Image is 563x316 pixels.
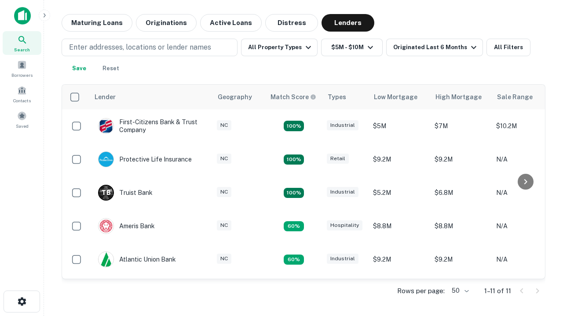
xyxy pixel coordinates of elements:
div: Truist Bank [98,185,153,201]
div: Retail [327,154,349,164]
button: All Property Types [241,39,318,56]
iframe: Chat Widget [519,218,563,260]
button: Active Loans [200,14,262,32]
span: Borrowers [11,72,33,79]
td: $9.2M [369,243,430,276]
th: Low Mortgage [369,85,430,109]
div: First-citizens Bank & Trust Company [98,118,204,134]
div: NC [217,254,231,264]
div: Matching Properties: 3, hasApolloMatch: undefined [284,188,304,198]
div: Types [328,92,346,102]
div: NC [217,120,231,130]
button: $5M - $10M [321,39,383,56]
img: picture [99,252,113,267]
th: Capitalize uses an advanced AI algorithm to match your search with the best lender. The match sco... [265,85,322,109]
p: 1–11 of 11 [484,286,511,296]
button: Originations [136,14,197,32]
td: $8.8M [430,209,492,243]
img: picture [99,118,113,133]
div: Capitalize uses an advanced AI algorithm to match your search with the best lender. The match sco... [271,92,316,102]
span: Contacts [13,97,31,104]
div: Matching Properties: 1, hasApolloMatch: undefined [284,221,304,232]
div: NC [217,220,231,230]
button: Originated Last 6 Months [386,39,483,56]
p: Rows per page: [397,286,445,296]
td: $5M [369,109,430,143]
div: Atlantic Union Bank [98,251,176,267]
div: NC [217,154,231,164]
button: Reset [97,60,125,77]
div: Hospitality [327,220,362,230]
td: $6.3M [430,276,492,309]
button: Distress [265,14,318,32]
td: $8.8M [369,209,430,243]
div: Industrial [327,254,358,264]
th: Lender [89,85,212,109]
h6: Match Score [271,92,314,102]
div: Geography [218,92,252,102]
div: 50 [448,284,470,297]
img: picture [99,219,113,233]
img: capitalize-icon.png [14,7,31,25]
div: Industrial [327,187,358,197]
div: Industrial [327,120,358,130]
div: Matching Properties: 2, hasApolloMatch: undefined [284,121,304,131]
button: All Filters [486,39,530,56]
td: $9.2M [430,143,492,176]
span: Search [14,46,30,53]
button: Maturing Loans [62,14,132,32]
img: picture [99,152,113,167]
th: Types [322,85,369,109]
th: High Mortgage [430,85,492,109]
td: $9.2M [430,243,492,276]
th: Geography [212,85,265,109]
div: NC [217,187,231,197]
div: Sale Range [497,92,533,102]
a: Saved [3,108,41,131]
button: Save your search to get updates of matches that match your search criteria. [65,60,93,77]
button: Enter addresses, locations or lender names [62,39,238,56]
td: $6.3M [369,276,430,309]
a: Contacts [3,82,41,106]
div: Low Mortgage [374,92,417,102]
p: Enter addresses, locations or lender names [69,42,211,53]
div: Ameris Bank [98,218,155,234]
td: $5.2M [369,176,430,209]
div: Matching Properties: 2, hasApolloMatch: undefined [284,154,304,165]
td: $6.8M [430,176,492,209]
span: Saved [16,122,29,129]
td: $9.2M [369,143,430,176]
div: Lender [95,92,116,102]
a: Search [3,31,41,55]
div: High Mortgage [435,92,482,102]
div: Protective Life Insurance [98,151,192,167]
div: Originated Last 6 Months [393,42,479,53]
td: $7M [430,109,492,143]
p: T B [102,188,110,197]
a: Borrowers [3,57,41,80]
div: Matching Properties: 1, hasApolloMatch: undefined [284,255,304,265]
button: Lenders [322,14,374,32]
